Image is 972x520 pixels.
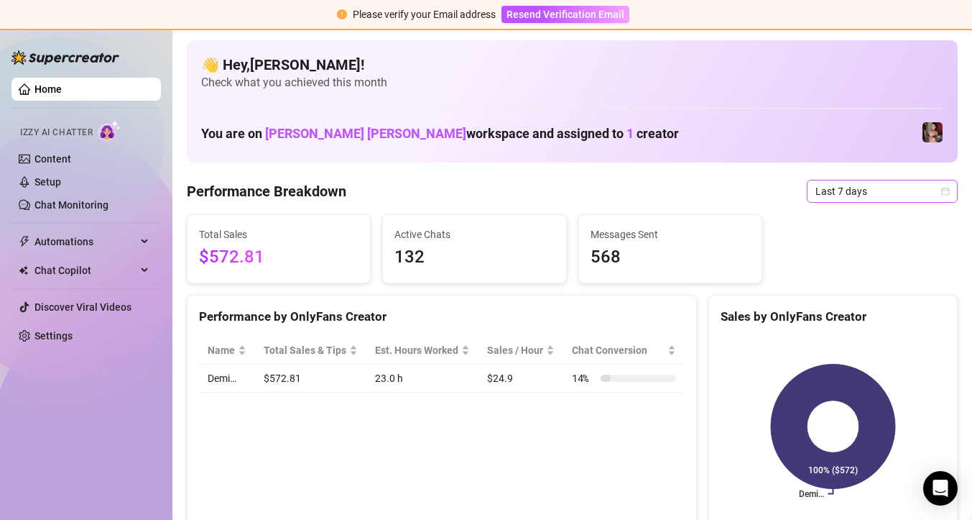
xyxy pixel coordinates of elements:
[265,126,466,141] span: [PERSON_NAME] [PERSON_NAME]
[98,120,121,141] img: AI Chatter
[353,6,496,22] div: Please verify your Email address
[255,337,366,365] th: Total Sales & Tips
[941,187,950,196] span: calendar
[34,259,136,282] span: Chat Copilot
[34,199,108,211] a: Chat Monitoring
[394,244,554,271] span: 132
[199,227,358,242] span: Total Sales
[34,153,71,165] a: Content
[478,365,563,393] td: $24.9
[478,337,563,365] th: Sales / Hour
[11,50,119,65] img: logo-BBDzfeDw.svg
[34,301,131,313] a: Discover Viral Videos
[799,489,824,499] text: Demi…
[20,126,93,140] span: Izzy AI Chatter
[201,126,679,142] h1: You are on workspace and assigned to creator
[394,227,554,242] span: Active Chats
[264,342,346,358] span: Total Sales & Tips
[572,370,595,386] span: 14 %
[721,307,945,327] div: Sales by OnlyFans Creator
[34,230,136,253] span: Automations
[815,181,949,202] span: Last 7 days
[487,342,543,358] span: Sales / Hour
[337,9,347,19] span: exclamation-circle
[255,365,366,393] td: $572.81
[572,342,665,358] span: Chat Conversion
[187,181,346,201] h4: Performance Breakdown
[19,236,30,247] span: thunderbolt
[626,126,634,141] span: 1
[34,83,62,95] a: Home
[199,244,358,271] span: $572.81
[208,342,235,358] span: Name
[375,342,458,358] div: Est. Hours Worked
[199,365,255,393] td: Demi…
[34,330,73,342] a: Settings
[506,9,624,20] span: Resend Verification Email
[201,55,943,75] h4: 👋 Hey, [PERSON_NAME] !
[563,337,685,365] th: Chat Conversion
[34,176,61,188] a: Setup
[366,365,478,393] td: 23.0 h
[199,307,685,327] div: Performance by OnlyFans Creator
[922,122,943,142] img: Demi
[19,265,28,275] img: Chat Copilot
[591,244,750,271] span: 568
[923,471,958,506] div: Open Intercom Messenger
[201,75,943,91] span: Check what you achieved this month
[501,6,629,23] button: Resend Verification Email
[199,337,255,365] th: Name
[591,227,750,242] span: Messages Sent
